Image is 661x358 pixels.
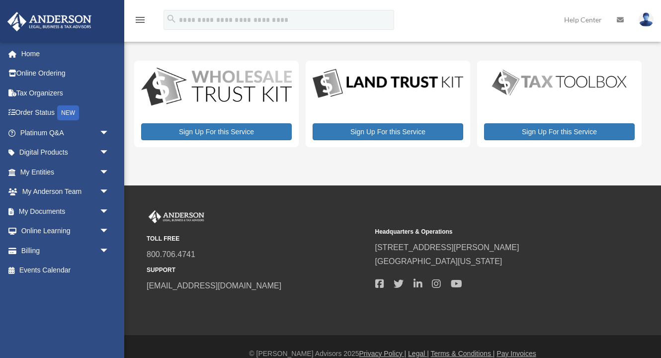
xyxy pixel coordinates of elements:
img: LandTrust_lgo-1.jpg [313,68,463,100]
small: Headquarters & Operations [375,227,597,237]
a: Platinum Q&Aarrow_drop_down [7,123,124,143]
a: Online Ordering [7,64,124,84]
span: arrow_drop_down [99,241,119,261]
a: Legal | [408,350,429,358]
img: Anderson Advisors Platinum Portal [147,210,206,223]
a: Sign Up For this Service [484,123,635,140]
span: arrow_drop_down [99,162,119,182]
a: Sign Up For this Service [141,123,292,140]
img: WS-Trust-Kit-lgo-1.jpg [141,68,292,107]
a: My Documentsarrow_drop_down [7,201,124,221]
small: SUPPORT [147,265,368,275]
a: menu [134,17,146,26]
small: TOLL FREE [147,234,368,244]
i: menu [134,14,146,26]
a: Billingarrow_drop_down [7,241,124,261]
a: Pay Invoices [496,350,536,358]
span: arrow_drop_down [99,182,119,202]
a: [STREET_ADDRESS][PERSON_NAME] [375,243,519,252]
img: taxtoolbox_new-1.webp [484,68,635,98]
img: User Pic [639,12,654,27]
span: arrow_drop_down [99,221,119,242]
a: Digital Productsarrow_drop_down [7,143,119,163]
a: Terms & Conditions | [431,350,495,358]
a: My Entitiesarrow_drop_down [7,162,124,182]
a: Order StatusNEW [7,103,124,123]
a: [GEOGRAPHIC_DATA][US_STATE] [375,257,502,266]
a: Privacy Policy | [359,350,407,358]
div: NEW [57,105,79,120]
span: arrow_drop_down [99,123,119,143]
span: arrow_drop_down [99,143,119,163]
a: My Anderson Teamarrow_drop_down [7,182,124,202]
a: 800.706.4741 [147,250,195,259]
i: search [166,13,177,24]
a: Sign Up For this Service [313,123,463,140]
a: [EMAIL_ADDRESS][DOMAIN_NAME] [147,281,281,290]
a: Home [7,44,124,64]
span: arrow_drop_down [99,201,119,222]
a: Tax Organizers [7,83,124,103]
a: Events Calendar [7,261,124,280]
a: Online Learningarrow_drop_down [7,221,124,241]
img: Anderson Advisors Platinum Portal [4,12,94,31]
